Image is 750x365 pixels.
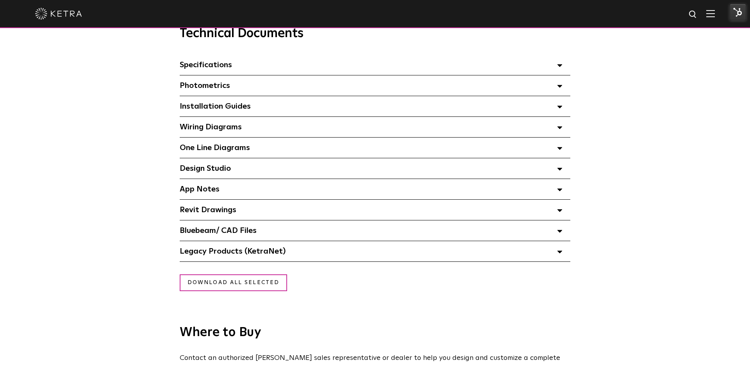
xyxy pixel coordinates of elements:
[180,102,251,110] span: Installation Guides
[180,61,232,69] span: Specifications
[180,247,286,255] span: Legacy Products (KetraNet)
[180,274,287,291] a: Download all selected
[180,123,242,131] span: Wiring Diagrams
[180,185,220,193] span: App Notes
[730,4,746,20] img: HubSpot Tools Menu Toggle
[706,10,715,17] img: Hamburger%20Nav.svg
[35,8,82,20] img: ketra-logo-2019-white
[180,82,230,89] span: Photometrics
[180,165,231,172] span: Design Studio
[688,10,698,20] img: search icon
[180,26,570,41] h3: Technical Documents
[180,206,236,214] span: Revit Drawings
[180,326,570,339] h3: Where to Buy
[180,227,257,234] span: Bluebeam/ CAD Files
[180,144,250,152] span: One Line Diagrams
